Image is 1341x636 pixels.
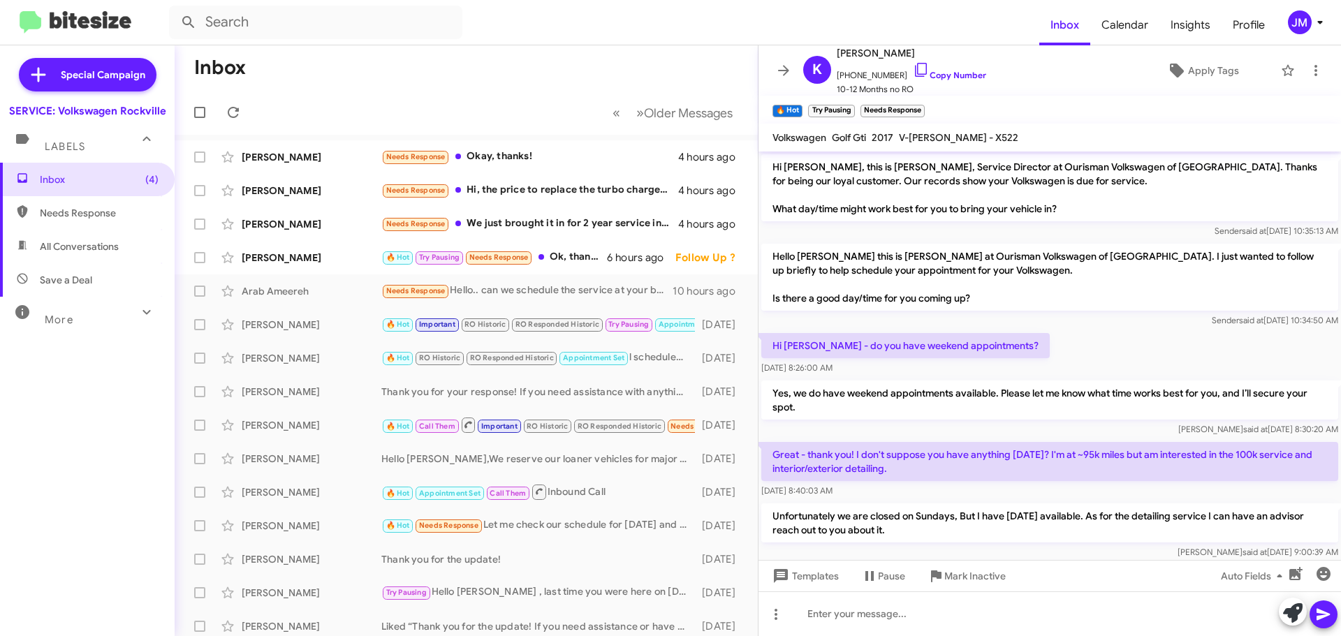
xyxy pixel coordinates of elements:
[419,353,460,362] span: RO Historic
[381,316,695,332] div: Liked “Yes, you will receive a confirmation email or text…”
[761,362,833,373] span: [DATE] 8:26:00 AM
[670,422,730,431] span: Needs Response
[759,563,850,589] button: Templates
[515,320,599,329] span: RO Responded Historic
[837,82,986,96] span: 10-12 Months no RO
[673,284,747,298] div: 10 hours ago
[1178,547,1338,557] span: [PERSON_NAME] [DATE] 9:00:39 AM
[1212,315,1338,325] span: Sender [DATE] 10:34:50 AM
[527,422,568,431] span: RO Historic
[695,552,747,566] div: [DATE]
[386,152,446,161] span: Needs Response
[194,57,246,79] h1: Inbox
[242,150,381,164] div: [PERSON_NAME]
[695,452,747,466] div: [DATE]
[45,313,73,326] span: More
[761,380,1338,420] p: Yes, we do have weekend appointments available. Please let me know what time works best for you, ...
[470,353,554,362] span: RO Responded Historic
[381,249,607,265] div: Ok, thanks for the advisement. Do you still have the noon appt available for the service visit?
[242,385,381,399] div: [PERSON_NAME]
[381,385,695,399] div: Thank you for your response! If you need assistance with anything else or when you're ready to sc...
[899,131,1018,144] span: V-[PERSON_NAME] - X522
[607,251,675,265] div: 6 hours ago
[850,563,916,589] button: Pause
[61,68,145,82] span: Special Campaign
[381,619,695,633] div: Liked “Thank you for the update! If you need assistance or have any questions in the future, feel...
[242,485,381,499] div: [PERSON_NAME]
[9,104,166,118] div: SERVICE: Volkswagen Rockville
[1276,10,1326,34] button: JM
[419,253,460,262] span: Try Pausing
[1178,424,1338,434] span: [PERSON_NAME] [DATE] 8:30:20 AM
[40,206,159,220] span: Needs Response
[916,563,1017,589] button: Mark Inactive
[419,422,455,431] span: Call Them
[812,59,822,81] span: K
[242,552,381,566] div: [PERSON_NAME]
[659,320,720,329] span: Appointment Set
[242,251,381,265] div: [PERSON_NAME]
[1215,225,1338,236] span: Sender [DATE] 10:35:13 AM
[761,485,833,496] span: [DATE] 8:40:03 AM
[386,253,410,262] span: 🔥 Hot
[381,149,678,165] div: Okay, thanks!
[678,150,747,164] div: 4 hours ago
[770,563,839,589] span: Templates
[1221,563,1288,589] span: Auto Fields
[1243,424,1268,434] span: said at
[695,385,747,399] div: [DATE]
[386,521,410,530] span: 🔥 Hot
[1039,5,1090,45] span: Inbox
[628,98,741,127] button: Next
[242,284,381,298] div: Arab Ameereh
[832,131,866,144] span: Golf Gti
[837,61,986,82] span: [PHONE_NUMBER]
[386,286,446,295] span: Needs Response
[242,184,381,198] div: [PERSON_NAME]
[944,563,1006,589] span: Mark Inactive
[386,353,410,362] span: 🔥 Hot
[636,104,644,121] span: »
[386,588,427,597] span: Try Pausing
[578,422,661,431] span: RO Responded Historic
[761,442,1338,481] p: Great - thank you! I don't suppose you have anything [DATE]? I'm at ~95k miles but am interested ...
[381,452,695,466] div: Hello [PERSON_NAME],We reserve our loaner vehicles for major services only, as availability is ve...
[419,320,455,329] span: Important
[837,45,986,61] span: [PERSON_NAME]
[386,422,410,431] span: 🔥 Hot
[608,320,649,329] span: Try Pausing
[464,320,506,329] span: RO Historic
[1243,547,1267,557] span: said at
[381,283,673,299] div: Hello.. can we schedule the service at your branch in [US_STATE] (close to [GEOGRAPHIC_DATA] area...
[1288,10,1312,34] div: JM
[772,105,803,117] small: 🔥 Hot
[19,58,156,91] a: Special Campaign
[1131,58,1274,83] button: Apply Tags
[386,219,446,228] span: Needs Response
[695,351,747,365] div: [DATE]
[469,253,529,262] span: Needs Response
[242,418,381,432] div: [PERSON_NAME]
[772,131,826,144] span: Volkswagen
[242,519,381,533] div: [PERSON_NAME]
[386,320,410,329] span: 🔥 Hot
[761,154,1338,221] p: Hi [PERSON_NAME], this is [PERSON_NAME], Service Director at Ourisman Volkswagen of [GEOGRAPHIC_D...
[1159,5,1222,45] a: Insights
[242,217,381,231] div: [PERSON_NAME]
[860,105,925,117] small: Needs Response
[490,489,526,498] span: Call Them
[381,483,695,501] div: Inbound Call
[1210,563,1299,589] button: Auto Fields
[761,333,1050,358] p: Hi [PERSON_NAME] - do you have weekend appointments?
[604,98,629,127] button: Previous
[381,584,695,600] div: Hello [PERSON_NAME] , last time you were here on [DATE] the Brake fluid flush was recommended $24...
[761,244,1338,311] p: Hello [PERSON_NAME] this is [PERSON_NAME] at Ourisman Volkswagen of [GEOGRAPHIC_DATA]. I just wan...
[695,418,747,432] div: [DATE]
[644,105,733,121] span: Older Messages
[40,273,92,287] span: Save a Deal
[1222,5,1276,45] a: Profile
[40,172,159,186] span: Inbox
[242,318,381,332] div: [PERSON_NAME]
